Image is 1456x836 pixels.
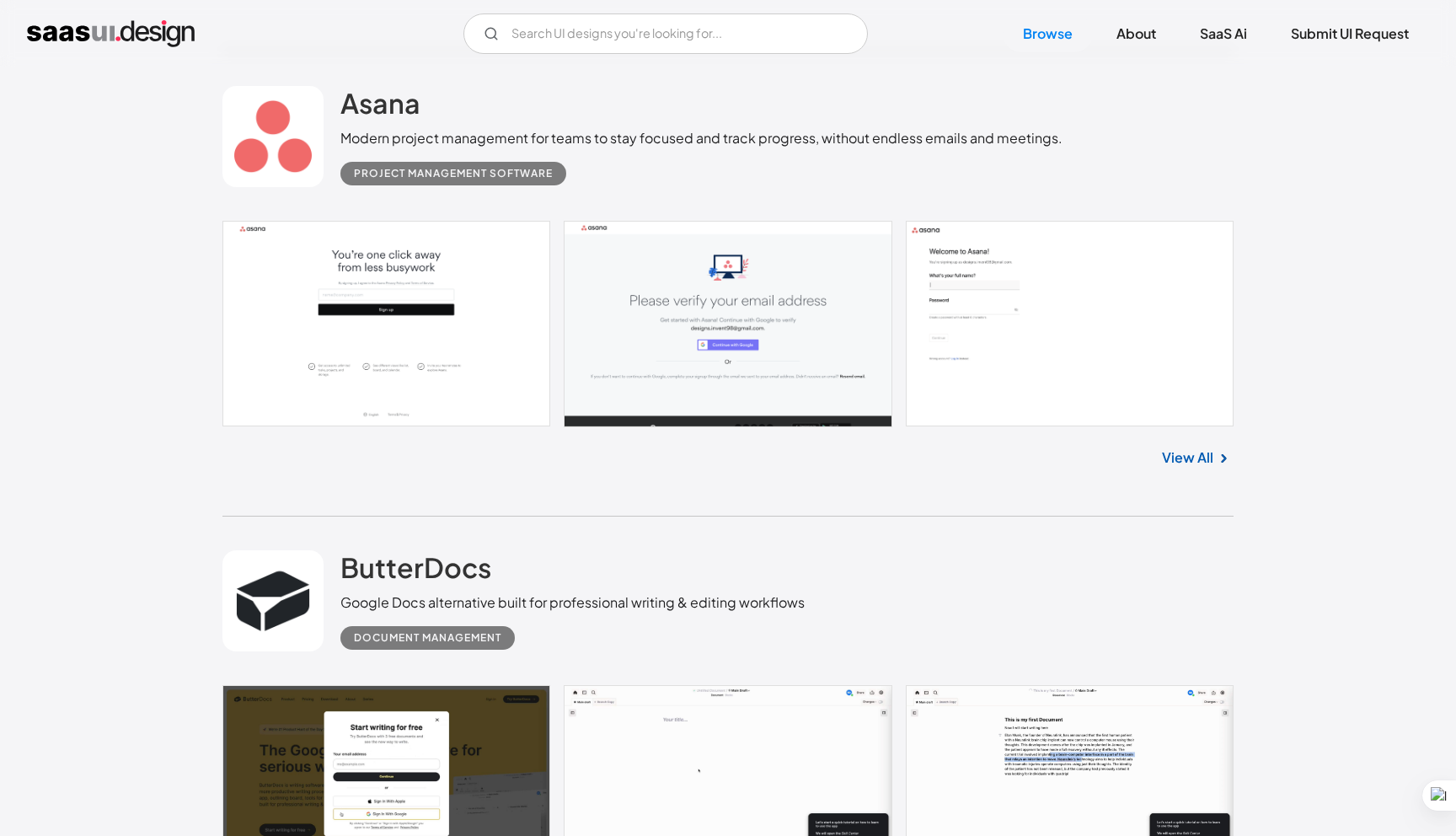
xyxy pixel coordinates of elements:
[354,163,553,184] div: Project Management Software
[1003,15,1093,52] a: Browse
[1271,15,1429,52] a: Submit UI Request
[340,86,420,120] h2: Asana
[1180,15,1267,52] a: SaaS Ai
[354,628,501,648] div: Document Management
[463,13,868,54] input: Search UI designs you're looking for...
[27,20,195,47] a: home
[1096,15,1176,52] a: About
[1162,447,1213,468] a: View All
[340,128,1063,148] div: Modern project management for teams to stay focused and track progress, without endless emails an...
[340,550,491,592] a: ButterDocs
[340,550,491,584] h2: ButterDocs
[340,86,420,128] a: Asana
[463,13,868,54] form: Email Form
[340,592,805,613] div: Google Docs alternative built for professional writing & editing workflows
